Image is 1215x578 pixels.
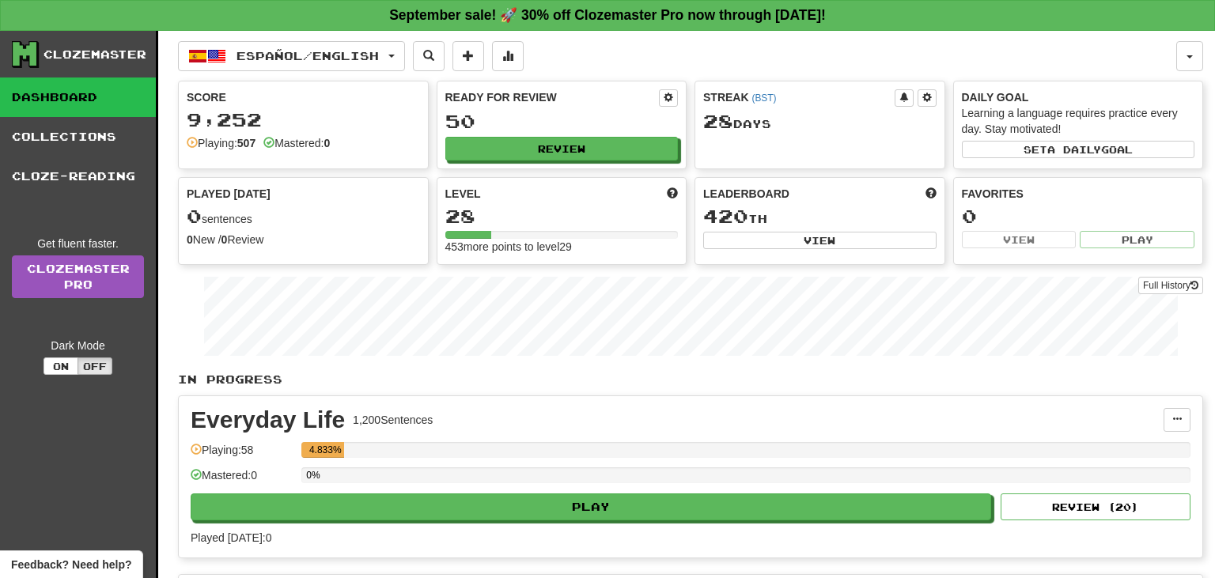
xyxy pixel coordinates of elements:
button: Full History [1138,277,1203,294]
div: Get fluent faster. [12,236,144,251]
div: th [703,206,937,227]
span: 0 [187,205,202,227]
div: Dark Mode [12,338,144,353]
button: Play [1080,231,1194,248]
div: Streak [703,89,895,105]
span: Played [DATE] [187,186,271,202]
span: Leaderboard [703,186,789,202]
div: Favorites [962,186,1195,202]
button: Seta dailygoal [962,141,1195,158]
div: Ready for Review [445,89,660,105]
div: Mastered: 0 [191,467,293,493]
span: Level [445,186,481,202]
div: 0 [962,206,1195,226]
button: Off [78,357,112,375]
div: 4.833% [306,442,344,458]
span: Open feedback widget [11,557,131,572]
div: Clozemaster [44,47,146,62]
strong: 0 [187,233,193,246]
button: View [703,232,937,249]
div: 28 [445,206,679,226]
strong: September sale! 🚀 30% off Clozemaster Pro now through [DATE]! [389,7,826,23]
strong: 0 [324,137,330,149]
strong: 0 [221,233,228,246]
div: Score [187,89,420,105]
button: Español/English [178,41,405,71]
div: Mastered: [263,135,330,151]
span: Played [DATE]: 0 [191,531,271,544]
div: Daily Goal [962,89,1195,105]
span: This week in points, UTC [925,186,937,202]
div: 9,252 [187,110,420,130]
span: Score more points to level up [667,186,678,202]
button: More stats [492,41,524,71]
button: Review (20) [1001,493,1190,520]
div: Playing: 58 [191,442,293,468]
div: Learning a language requires practice every day. Stay motivated! [962,105,1195,137]
div: Everyday Life [191,408,345,432]
button: Review [445,137,679,161]
a: (BST) [751,93,776,104]
button: Add sentence to collection [452,41,484,71]
button: Search sentences [413,41,445,71]
div: Day s [703,111,937,132]
a: ClozemasterPro [12,255,144,298]
span: a daily [1047,144,1101,155]
span: 420 [703,205,748,227]
div: Playing: [187,135,255,151]
span: 28 [703,110,733,132]
div: 453 more points to level 29 [445,239,679,255]
div: 1,200 Sentences [353,412,433,428]
span: Español / English [237,49,379,62]
button: View [962,231,1077,248]
p: In Progress [178,372,1203,387]
button: On [44,357,78,375]
button: Play [191,493,991,520]
div: New / Review [187,232,420,247]
strong: 507 [237,137,255,149]
div: 50 [445,111,679,131]
div: sentences [187,206,420,227]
